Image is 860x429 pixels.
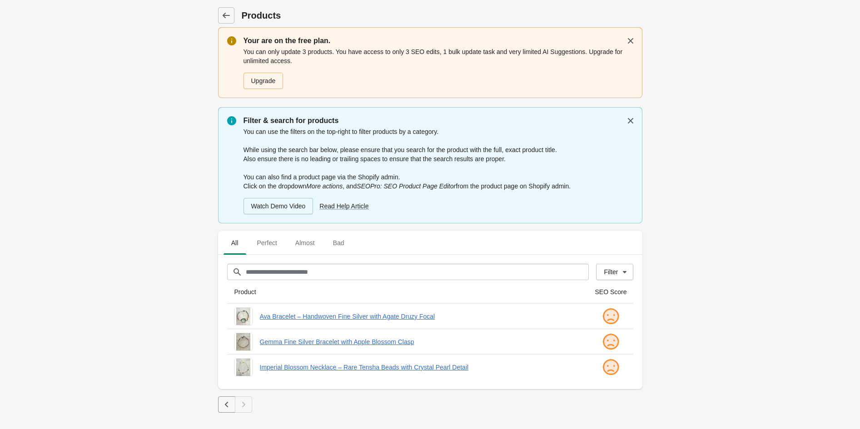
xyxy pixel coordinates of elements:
button: Bad [324,231,353,255]
span: Almost [288,235,322,251]
th: Product [227,280,588,304]
img: sad.png [602,333,620,351]
a: Gemma Fine Silver Bracelet with Apple Blossom Clasp [260,337,581,346]
div: You can only update 3 products. You have access to only 3 SEO edits, 1 bulk update task and very ... [244,46,633,90]
th: SEO Score [588,280,633,304]
button: Filter [596,264,633,280]
h1: Products [242,9,642,22]
div: Filter [604,268,618,276]
button: Perfect [248,231,286,255]
p: Filter & search for products [244,115,633,126]
span: Perfect [250,235,284,251]
p: You can use the filters on the top-right to filter products by a category. [244,127,633,136]
img: sad.png [602,358,620,376]
img: sad.png [602,307,620,325]
span: Bad [326,235,352,251]
div: Upgrade [251,77,276,84]
a: Imperial Blossom Necklace – Rare Tensha Beads with Crystal Pearl Detail [260,363,581,372]
a: Read Help Article [317,198,374,214]
a: Watch Demo Video [244,198,313,214]
p: Your are on the free plan. [244,35,633,46]
a: Ava Bracelet – Handwoven Fine Silver with Agate Druzy Focal [260,312,581,321]
button: All [222,231,248,255]
i: SEOPro: SEO Product Page Editor [357,182,456,190]
i: More actions [306,182,343,190]
div: While using the search bar below, please ensure that you search for the product with the full, ex... [244,126,633,215]
a: Upgrade [244,73,283,89]
span: All [224,235,246,251]
span: Read Help Article [319,202,368,210]
div: Watch Demo Video [251,202,306,210]
button: Almost [286,231,324,255]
